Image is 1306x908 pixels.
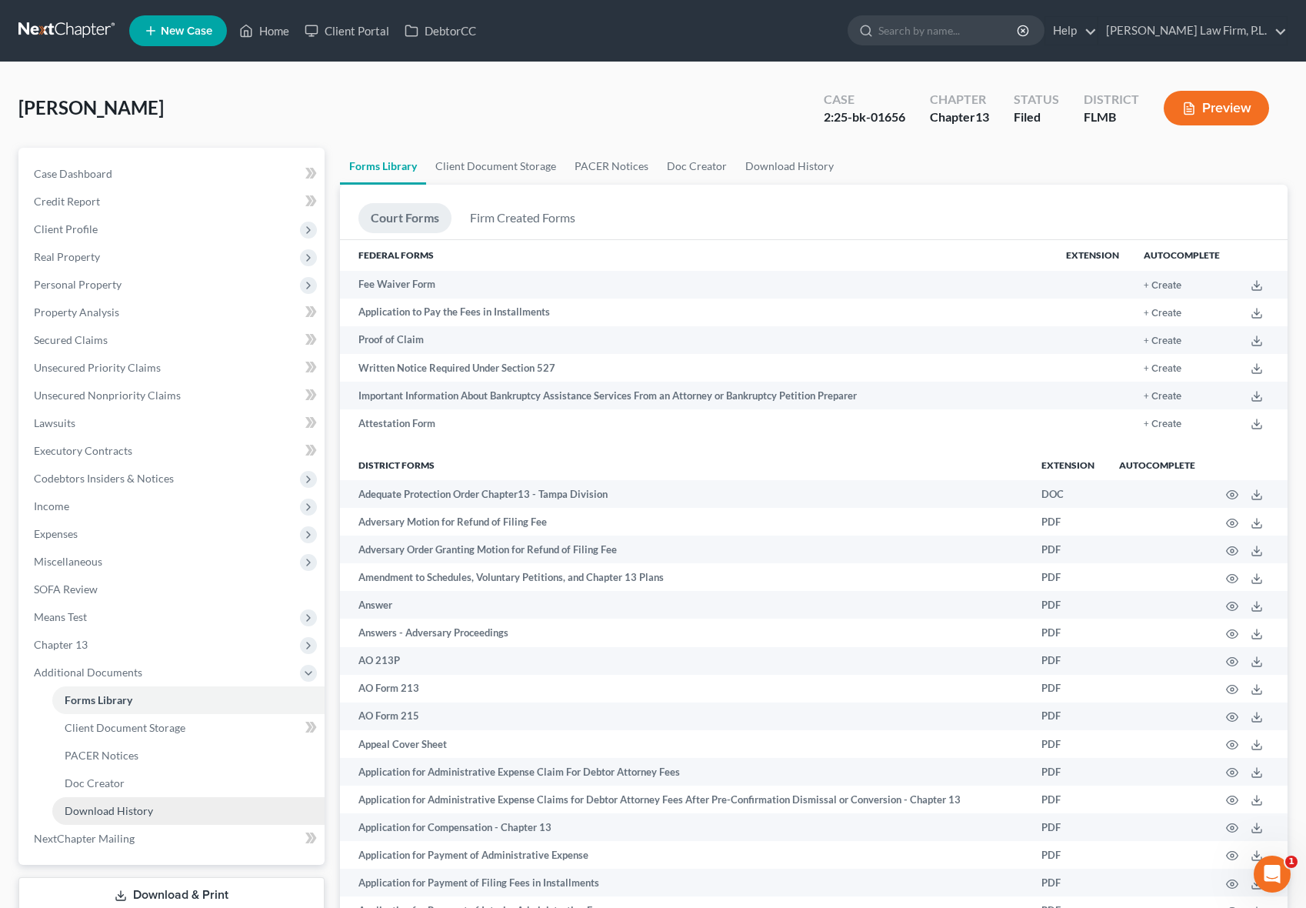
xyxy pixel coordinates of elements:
[22,299,325,326] a: Property Analysis
[18,96,164,119] span: [PERSON_NAME]
[340,536,1030,563] td: Adversary Order Granting Motion for Refund of Filing Fee
[975,109,989,124] span: 13
[1144,419,1181,429] button: + Create
[65,776,125,789] span: Doc Creator
[297,17,397,45] a: Client Portal
[340,813,1030,841] td: Application for Compensation - Chapter 13
[1144,364,1181,374] button: + Create
[65,804,153,817] span: Download History
[22,825,325,853] a: NextChapter Mailing
[340,480,1030,508] td: Adequate Protection Order Chapter13 - Tampa Division
[1084,108,1139,126] div: FLMB
[22,576,325,603] a: SOFA Review
[34,499,69,512] span: Income
[1029,619,1107,646] td: PDF
[22,409,325,437] a: Lawsuits
[1029,675,1107,703] td: PDF
[1164,91,1269,125] button: Preview
[65,749,138,762] span: PACER Notices
[34,278,122,291] span: Personal Property
[22,188,325,215] a: Credit Report
[1107,449,1208,480] th: Autocomplete
[340,271,1054,299] td: Fee Waiver Form
[340,563,1030,591] td: Amendment to Schedules, Voluntary Petitions, and Chapter 13 Plans
[34,222,98,235] span: Client Profile
[1131,240,1232,271] th: Autocomplete
[34,195,100,208] span: Credit Report
[930,91,989,108] div: Chapter
[34,832,135,845] span: NextChapter Mailing
[340,449,1030,480] th: District forms
[1029,758,1107,786] td: PDF
[34,167,112,180] span: Case Dashboard
[34,416,75,429] span: Lawsuits
[1029,813,1107,841] td: PDF
[34,472,174,485] span: Codebtors Insiders & Notices
[340,758,1030,786] td: Application for Administrative Expense Claim For Debtor Attorney Fees
[65,693,132,706] span: Forms Library
[1045,17,1097,45] a: Help
[22,326,325,354] a: Secured Claims
[340,730,1030,758] td: Appeal Cover Sheet
[52,742,325,769] a: PACER Notices
[930,108,989,126] div: Chapter
[34,361,161,374] span: Unsecured Priority Claims
[1029,841,1107,869] td: PDF
[22,354,325,382] a: Unsecured Priority Claims
[34,638,88,651] span: Chapter 13
[340,703,1030,730] td: AO Form 215
[340,786,1030,813] td: Application for Administrative Expense Claims for Debtor Attorney Fees After Pre-Confirmation Dis...
[340,675,1030,703] td: AO Form 213
[22,160,325,188] a: Case Dashboard
[658,148,736,185] a: Doc Creator
[22,382,325,409] a: Unsecured Nonpriority Claims
[34,527,78,540] span: Expenses
[22,437,325,465] a: Executory Contracts
[1029,869,1107,896] td: PDF
[340,591,1030,619] td: Answer
[397,17,484,45] a: DebtorCC
[1029,563,1107,591] td: PDF
[340,869,1030,896] td: Application for Payment of Filing Fees in Installments
[1054,240,1131,271] th: Extension
[1144,281,1181,291] button: + Create
[34,555,102,568] span: Miscellaneous
[34,610,87,623] span: Means Test
[34,389,181,402] span: Unsecured Nonpriority Claims
[340,409,1054,437] td: Attestation Form
[340,647,1030,675] td: AO 213P
[1029,536,1107,563] td: PDF
[736,148,843,185] a: Download History
[340,326,1054,354] td: Proof of Claim
[340,841,1030,869] td: Application for Payment of Administrative Expense
[1029,480,1107,508] td: DOC
[565,148,658,185] a: PACER Notices
[1254,856,1291,893] iframe: Intercom live chat
[1285,856,1298,868] span: 1
[34,305,119,319] span: Property Analysis
[426,148,565,185] a: Client Document Storage
[65,721,185,734] span: Client Document Storage
[1029,786,1107,813] td: PDF
[1098,17,1287,45] a: [PERSON_NAME] Law Firm, P.L.
[1144,309,1181,319] button: + Create
[340,299,1054,326] td: Application to Pay the Fees in Installments
[34,583,98,596] span: SOFA Review
[458,203,588,233] a: Firm Created Forms
[1014,108,1059,126] div: Filed
[340,240,1054,271] th: Federal Forms
[340,148,426,185] a: Forms Library
[34,250,100,263] span: Real Property
[34,666,142,679] span: Additional Documents
[1029,449,1107,480] th: Extension
[52,797,325,825] a: Download History
[1014,91,1059,108] div: Status
[52,769,325,797] a: Doc Creator
[34,444,132,457] span: Executory Contracts
[1029,703,1107,730] td: PDF
[34,333,108,346] span: Secured Claims
[340,619,1030,646] td: Answers - Adversary Proceedings
[824,108,905,126] div: 2:25-bk-01656
[340,508,1030,536] td: Adversary Motion for Refund of Filing Fee
[1144,336,1181,346] button: + Create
